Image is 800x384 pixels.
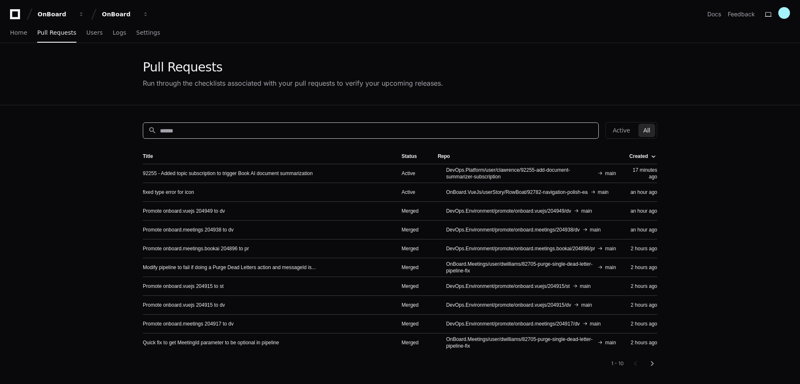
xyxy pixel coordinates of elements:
div: 17 minutes ago [629,167,657,180]
div: OnBoard [102,10,138,18]
span: main [605,245,616,252]
mat-icon: search [148,126,157,135]
a: Settings [136,23,160,43]
button: OnBoard [34,7,88,22]
div: Active [402,170,425,177]
a: 92255 - Added topic subscription to trigger Book AI document summarization [143,170,313,177]
span: DevOps.Environment/promote/onboard.vuejs/204915/st [446,283,570,290]
div: Title [143,153,388,160]
span: OnBoard.Meetings/user/dwilliams/82705-purge-single-dead-letter-pipeline-fix [446,336,595,349]
a: Promote onboard.meetings 204938 to dv [143,226,233,233]
a: fixed type error for icon [143,189,194,196]
a: Promote onboard.meetings.bookai 204896 to pr [143,245,249,252]
div: Merged [402,226,425,233]
div: Merged [402,339,425,346]
a: Logs [113,23,126,43]
span: OnBoard.Meetings/user/dwilliams/82705-purge-single-dead-letter-pipeline-fix [446,261,595,274]
span: main [581,302,592,308]
span: DevOps.Environment/promote/onboard.vuejs/204915/dv [446,302,571,308]
button: OnBoard [99,7,152,22]
div: Created [629,153,656,160]
div: Merged [402,264,425,271]
span: DevOps.Environment/promote/onboard.meetings/204938/dv [446,226,580,233]
button: All [638,124,655,137]
div: Merged [402,320,425,327]
a: Users [86,23,103,43]
span: main [590,320,601,327]
span: Pull Requests [37,30,76,35]
span: Users [86,30,103,35]
span: Home [10,30,27,35]
th: Repo [431,149,623,164]
span: main [590,226,601,233]
div: 1 - 10 [611,360,624,367]
span: main [605,339,616,346]
span: main [605,264,616,271]
div: Merged [402,302,425,308]
div: Active [402,189,425,196]
div: an hour ago [629,189,657,196]
div: Title [143,153,153,160]
button: Feedback [728,10,755,18]
div: OnBoard [38,10,73,18]
a: Promote onboard.vuejs 204915 to st [143,283,223,290]
span: DevOps.Environment/promote/onboard.meetings/204917/dv [446,320,580,327]
a: Docs [707,10,721,18]
div: an hour ago [629,208,657,214]
button: Active [608,124,635,137]
span: main [598,189,609,196]
span: DevOps.Environment/promote/onboard.vuejs/204949/dv [446,208,571,214]
div: Status [402,153,417,160]
div: Status [402,153,425,160]
a: Quick fix to get MeetingId parameter to be optional in pipeline [143,339,279,346]
a: Promote onboard.meetings 204917 to dv [143,320,233,327]
div: an hour ago [629,226,657,233]
div: 2 hours ago [629,283,657,290]
span: OnBoard.VueJs/userStory/RowBoat/92782-navigation-polish-ea [446,189,587,196]
span: Logs [113,30,126,35]
div: Merged [402,283,425,290]
span: main [581,208,592,214]
div: Merged [402,208,425,214]
div: Merged [402,245,425,252]
div: Pull Requests [143,60,443,75]
a: Promote onboard.vuejs 204915 to dv [143,302,225,308]
span: DevOps.Platform/user/clawrence/92255-add-document-summarizer-subscription [446,167,595,180]
div: Run through the checklists associated with your pull requests to verify your upcoming releases. [143,78,443,88]
div: 2 hours ago [629,302,657,308]
mat-icon: chevron_right [647,359,657,369]
a: Modify pipeline to fail if doing a Purge Dead Letters action and messageId is... [143,264,316,271]
div: Created [629,153,648,160]
span: main [605,170,616,177]
div: 2 hours ago [629,245,657,252]
div: 2 hours ago [629,339,657,346]
div: 2 hours ago [629,320,657,327]
a: Promote onboard.vuejs 204949 to dv [143,208,225,214]
span: main [580,283,591,290]
a: Home [10,23,27,43]
a: Pull Requests [37,23,76,43]
div: 2 hours ago [629,264,657,271]
span: Settings [136,30,160,35]
span: DevOps.Environment/promote/onboard.meetings.bookai/204896/pr [446,245,595,252]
